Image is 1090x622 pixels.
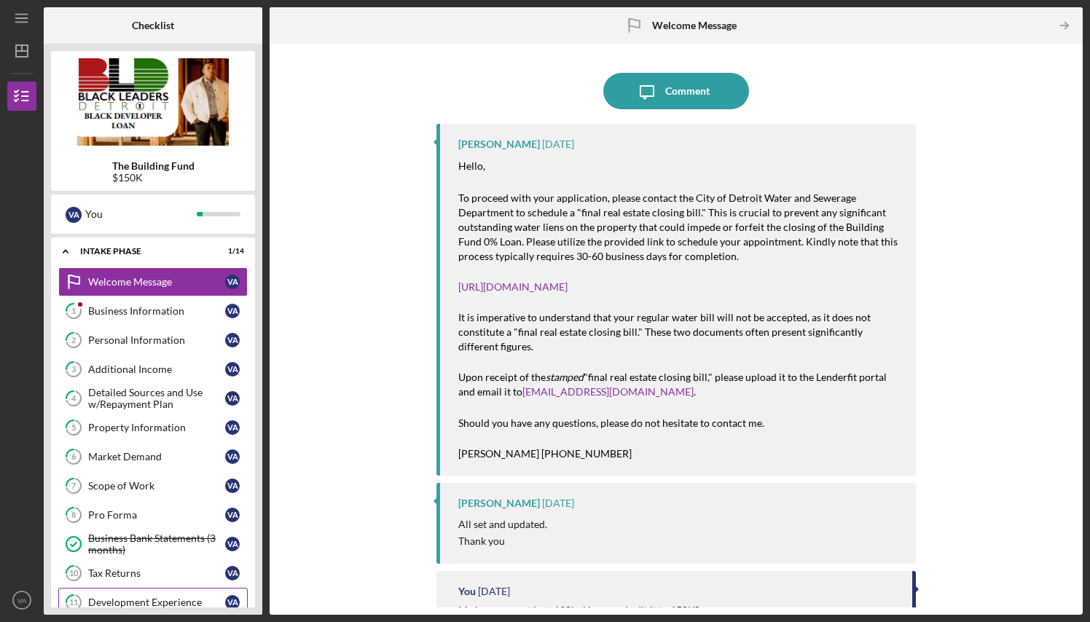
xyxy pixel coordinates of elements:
tspan: 11 [69,598,78,607]
tspan: 5 [71,423,76,433]
time: 2025-07-20 02:54 [478,586,510,597]
div: V A [66,207,82,223]
div: Personal Information [88,334,225,346]
a: [EMAIL_ADDRESS][DOMAIN_NAME] [522,385,694,398]
button: VA [7,586,36,615]
time: 2025-08-15 21:06 [542,138,574,150]
div: You [458,586,476,597]
b: Welcome Message [652,20,737,31]
p: All set and updated. [458,516,547,532]
div: V A [225,304,240,318]
mark: It is imperative to understand that your regular water bill will not be accepted, as it does not ... [458,311,873,353]
a: 10Tax ReturnsVA [58,559,248,588]
a: [URL][DOMAIN_NAME] [458,280,568,293]
a: 3Additional IncomeVA [58,355,248,384]
button: Comment [603,73,749,109]
tspan: 1 [71,307,76,316]
img: Product logo [51,58,255,146]
mark: stamped [546,371,584,383]
div: My loan request is at 130k. How can I edit it to 150K? [458,605,699,616]
div: [PERSON_NAME] [458,497,540,509]
a: 8Pro FormaVA [58,500,248,530]
div: Scope of Work [88,480,225,492]
div: $150K [112,172,195,184]
mark: To proceed with your application, please contact the City of Detroit Water and Sewerage Departmen... [458,192,900,262]
tspan: 4 [71,394,77,403]
div: Pro Forma [88,509,225,521]
div: Business Information [88,305,225,317]
div: Property Information [88,422,225,433]
a: 2Personal InformationVA [58,326,248,355]
div: V A [225,420,240,435]
tspan: 7 [71,481,77,491]
div: [PERSON_NAME] [458,138,540,150]
div: V A [225,479,240,493]
mark: Should you have any questions, please do not hesitate to contact me. [458,417,764,429]
mark: [PERSON_NAME] [PHONE_NUMBER] [458,447,632,460]
div: Comment [665,73,710,109]
div: V A [225,595,240,610]
div: Welcome Message [88,276,225,288]
time: 2025-07-25 20:22 [542,497,574,509]
a: 4Detailed Sources and Use w/Repayment PlanVA [58,384,248,413]
mark: Hello, [458,160,485,172]
div: Development Experience [88,597,225,608]
p: Thank you [458,533,547,549]
div: Additional Income [88,363,225,375]
tspan: 3 [71,365,76,374]
div: Intake Phase [80,247,208,256]
div: Tax Returns [88,567,225,579]
a: Welcome MessageVA [58,267,248,296]
tspan: 10 [69,569,79,578]
mark: . [694,385,696,398]
text: VA [17,597,27,605]
mark: "final real estate closing bill," please upload it to the Lenderfit portal and email it to [458,371,889,398]
tspan: 2 [71,336,76,345]
div: 1 / 14 [218,247,244,256]
b: The Building Fund [112,160,195,172]
tspan: 8 [71,511,76,520]
div: V A [225,333,240,347]
b: Checklist [132,20,174,31]
div: V A [225,391,240,406]
a: 1Business InformationVA [58,296,248,326]
a: 5Property InformationVA [58,413,248,442]
div: Business Bank Statements (3 months) [88,532,225,556]
div: You [85,202,197,227]
tspan: 6 [71,452,77,462]
div: V A [225,362,240,377]
a: 11Development ExperienceVA [58,588,248,617]
div: Detailed Sources and Use w/Repayment Plan [88,387,225,410]
div: V A [225,508,240,522]
a: 7Scope of WorkVA [58,471,248,500]
div: Market Demand [88,451,225,462]
div: V A [225,537,240,551]
mark: Upon receipt of the [458,371,546,383]
div: V A [225,275,240,289]
a: 6Market DemandVA [58,442,248,471]
div: V A [225,566,240,580]
a: Business Bank Statements (3 months)VA [58,530,248,559]
div: V A [225,449,240,464]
